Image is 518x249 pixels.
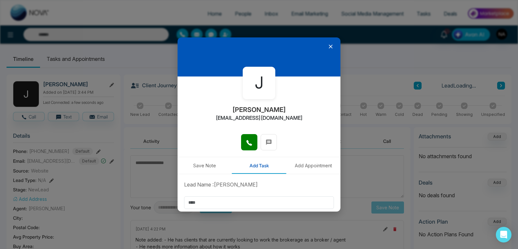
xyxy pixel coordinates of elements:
[286,157,340,174] button: Add Appointment
[180,181,338,188] div: Lead Name : [PERSON_NAME]
[232,157,286,174] button: Add Task
[178,157,232,174] button: Save Note
[496,227,511,242] div: Open Intercom Messenger
[255,71,264,95] span: J
[232,106,286,114] h2: [PERSON_NAME]
[216,115,303,121] h2: [EMAIL_ADDRESS][DOMAIN_NAME]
